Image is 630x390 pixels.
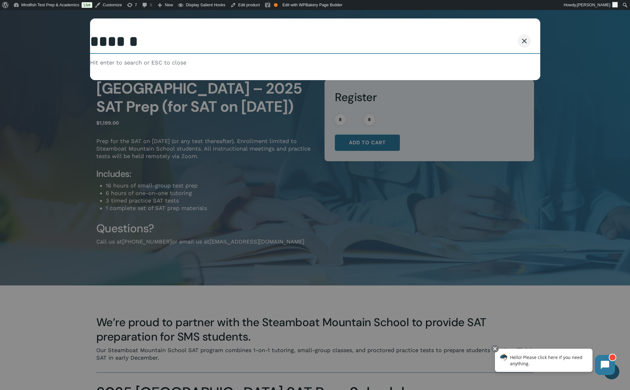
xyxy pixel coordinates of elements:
[335,90,523,105] h3: Register
[106,182,315,189] li: 16 hours of small-group test prep
[106,197,315,204] li: 3 timed practice SAT tests
[348,114,362,125] input: Product quantity
[335,135,400,151] button: Add to cart
[488,344,621,381] iframe: Chatbot
[274,3,278,7] div: OK
[90,59,186,66] span: Hit enter to search or ESC to close
[96,221,315,236] h3: Questions?
[96,120,99,126] span: $
[96,238,315,254] p: Call us at or email us at
[96,168,315,180] h4: Includes:
[96,137,315,168] p: Prep for the SAT on [DATE] (or any test thereafter). Enrollment limited to Steamboat Mountain Sch...
[96,346,534,362] p: Our Steamboat Mountain School SAT program combines 1-on-1 tutoring, small-group classes, and proc...
[577,3,610,7] span: [PERSON_NAME]
[90,30,540,54] input: Search
[106,204,315,212] li: 1 complete set of SAT prep materials
[96,80,315,116] h1: [GEOGRAPHIC_DATA] – 2025 SAT Prep (for SAT on [DATE])
[96,315,534,344] h3: We’re proud to partner with the Steamboat Mountain School to provide SAT preparation for SMS stud...
[106,189,315,197] li: 6 hours of one-on-one tutoring
[82,2,92,8] a: Live
[209,238,304,245] a: [EMAIL_ADDRESS][DOMAIN_NAME]
[122,238,172,245] a: [PHONE_NUMBER]
[96,120,119,126] bdi: 1,199.00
